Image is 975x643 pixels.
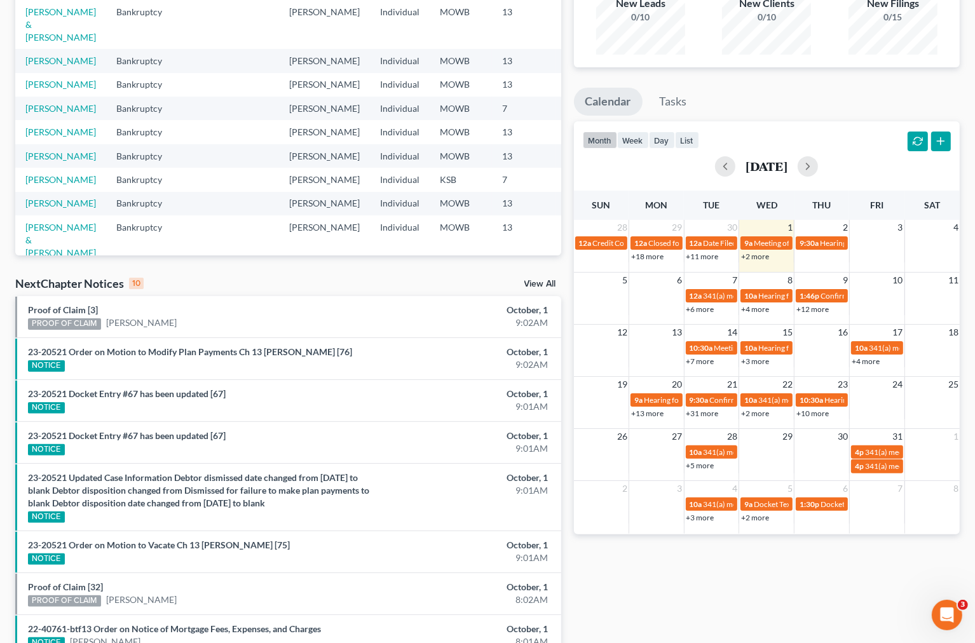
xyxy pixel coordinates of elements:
[690,447,702,457] span: 10a
[836,325,849,340] span: 16
[621,273,629,288] span: 5
[279,168,370,191] td: [PERSON_NAME]
[690,291,702,301] span: 12a
[616,377,629,392] span: 19
[675,132,699,149] button: list
[947,273,960,288] span: 11
[28,553,65,565] div: NOTICE
[28,472,369,508] a: 23-20521 Updated Case Information Debtor dismissed date changed from [DATE] to blank Debtor dispo...
[820,238,919,248] span: Hearing for [PERSON_NAME]
[726,220,739,235] span: 30
[383,442,548,455] div: 9:01AM
[383,346,548,358] div: October, 1
[671,325,684,340] span: 13
[556,192,655,215] td: [PHONE_NUMBER]
[430,97,492,120] td: MOWB
[849,11,937,24] div: 0/15
[648,88,699,116] a: Tasks
[800,238,819,248] span: 9:30a
[744,238,753,248] span: 9a
[714,343,856,353] span: Meeting of Creditors for [PERSON_NAME]
[25,198,96,208] a: [PERSON_NAME]
[824,395,911,405] span: Hearing for 1 Big Red, LLC
[704,291,826,301] span: 341(a) meeting for [PERSON_NAME]
[279,144,370,168] td: [PERSON_NAME]
[370,192,430,215] td: Individual
[370,215,430,264] td: Individual
[25,55,96,66] a: [PERSON_NAME]
[279,120,370,144] td: [PERSON_NAME]
[648,238,811,248] span: Closed for [PERSON_NAME] & [PERSON_NAME]
[15,276,144,291] div: NextChapter Notices
[855,461,864,471] span: 4p
[492,73,556,97] td: 13
[892,325,904,340] span: 17
[726,325,739,340] span: 14
[28,388,226,399] a: 23-20521 Docket Entry #67 has been updated [67]
[731,481,739,496] span: 4
[758,291,863,301] span: Hearing for Bar K Holdings, LLC
[556,144,655,168] td: [PHONE_NUMBER]
[556,97,655,120] td: [PHONE_NUMBER]
[430,215,492,264] td: MOWB
[786,273,794,288] span: 8
[796,409,829,418] a: +10 more
[492,168,556,191] td: 7
[870,200,883,210] span: Fri
[28,539,290,550] a: 23-20521 Order on Motion to Vacate Ch 13 [PERSON_NAME] [75]
[279,97,370,120] td: [PERSON_NAME]
[741,356,769,366] a: +3 more
[616,429,629,444] span: 26
[616,325,629,340] span: 12
[621,481,629,496] span: 2
[279,73,370,97] td: [PERSON_NAME]
[634,395,643,405] span: 9a
[690,395,709,405] span: 9:30a
[631,252,664,261] a: +18 more
[28,402,65,414] div: NOTICE
[690,499,702,509] span: 10a
[821,291,962,301] span: Confirmation hearing for Apple Central KC
[129,278,144,289] div: 10
[430,192,492,215] td: MOWB
[383,471,548,484] div: October, 1
[781,429,794,444] span: 29
[370,120,430,144] td: Individual
[106,168,186,191] td: Bankruptcy
[574,88,643,116] a: Calendar
[492,192,556,215] td: 13
[556,215,655,264] td: 18-40606
[704,238,810,248] span: Date Filed for [PERSON_NAME]
[892,273,904,288] span: 10
[25,151,96,161] a: [PERSON_NAME]
[634,238,647,248] span: 12a
[836,377,849,392] span: 23
[800,499,819,509] span: 1:30p
[492,215,556,264] td: 13
[370,73,430,97] td: Individual
[25,126,96,137] a: [PERSON_NAME]
[28,360,65,372] div: NOTICE
[28,511,65,523] div: NOTICE
[952,429,960,444] span: 1
[932,600,962,630] iframe: Intercom live chat
[710,395,856,405] span: Confirmation Hearing for [PERSON_NAME]
[383,388,548,400] div: October, 1
[106,316,177,329] a: [PERSON_NAME]
[556,120,655,144] td: [PHONE_NUMBER]
[855,447,864,457] span: 4p
[744,395,757,405] span: 10a
[279,49,370,72] td: [PERSON_NAME]
[855,343,868,353] span: 10a
[704,447,826,457] span: 341(a) meeting for [PERSON_NAME]
[383,304,548,316] div: October, 1
[690,238,702,248] span: 12a
[649,132,675,149] button: day
[781,377,794,392] span: 22
[430,168,492,191] td: KSB
[836,429,849,444] span: 30
[842,273,849,288] span: 9
[616,220,629,235] span: 28
[741,252,769,261] a: +2 more
[383,358,548,371] div: 9:02AM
